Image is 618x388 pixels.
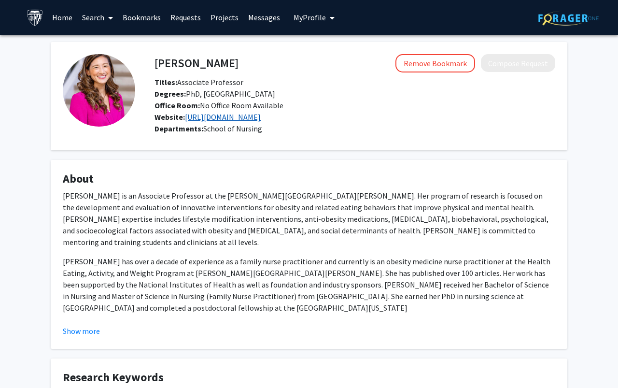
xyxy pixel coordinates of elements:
span: My Profile [294,13,326,22]
p: [PERSON_NAME] has over a decade of experience as a family nurse practitioner and currently is an ... [63,256,555,314]
a: Bookmarks [118,0,166,34]
img: Johns Hopkins University Logo [27,9,43,26]
button: Compose Request to Ariana Chao [481,54,555,72]
b: Office Room: [154,101,200,110]
b: Departments: [154,124,203,133]
span: Associate Professor [154,77,243,87]
button: Show more [63,325,100,337]
p: [PERSON_NAME] is an Associate Professor at the [PERSON_NAME][GEOGRAPHIC_DATA][PERSON_NAME]. Her p... [63,190,555,248]
a: Messages [243,0,285,34]
button: Remove Bookmark [395,54,475,72]
h4: [PERSON_NAME] [154,54,239,72]
a: Opens in a new tab [185,112,261,122]
span: School of Nursing [203,124,262,133]
b: Titles: [154,77,177,87]
iframe: Chat [7,345,41,381]
img: ForagerOne Logo [538,11,599,26]
b: Degrees: [154,89,186,99]
img: Profile Picture [63,54,135,127]
span: PhD, [GEOGRAPHIC_DATA] [154,89,275,99]
a: Projects [206,0,243,34]
a: Home [47,0,77,34]
h4: Research Keywords [63,371,555,385]
a: Search [77,0,118,34]
span: No Office Room Available [154,101,283,110]
a: Requests [166,0,206,34]
h4: About [63,172,555,186]
b: Website: [154,112,185,122]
